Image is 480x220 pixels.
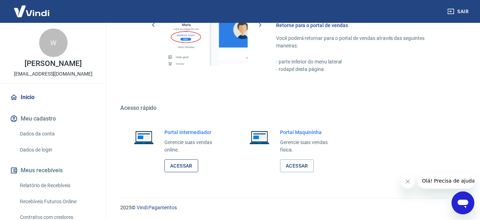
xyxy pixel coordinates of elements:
p: Gerencie suas vendas física. [280,139,339,154]
h5: Acesso rápido [120,104,463,112]
a: Acessar [164,159,198,173]
a: Dados da conta [17,127,98,141]
div: W [39,29,68,57]
img: Imagem de um notebook aberto [244,129,274,146]
a: Recebíveis Futuros Online [17,194,98,209]
a: Início [9,89,98,105]
button: Meus recebíveis [9,163,98,178]
span: Olá! Precisa de ajuda? [4,5,60,11]
img: Imagem de um notebook aberto [129,129,159,146]
p: - rodapé desta página [276,66,446,73]
button: Sair [446,5,471,18]
p: 2025 © [120,204,463,211]
h6: Portal Intermediador [164,129,223,136]
a: Vindi Pagamentos [137,205,177,210]
img: Vindi [9,0,55,22]
iframe: Message from company [418,173,474,189]
iframe: Close message [401,174,415,189]
a: Acessar [280,159,314,173]
button: Meu cadastro [9,111,98,127]
iframe: Button to launch messaging window [452,191,474,214]
a: Relatório de Recebíveis [17,178,98,193]
h6: Portal Maquininha [280,129,339,136]
p: Você poderá retornar para o portal de vendas através das seguintes maneiras: [276,35,446,50]
h6: Retorne para o portal de vendas [276,22,446,29]
p: [PERSON_NAME] [25,60,81,67]
a: Dados de login [17,143,98,157]
p: [EMAIL_ADDRESS][DOMAIN_NAME] [14,70,93,78]
p: - parte inferior do menu lateral [276,58,446,66]
p: Gerencie suas vendas online. [164,139,223,154]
